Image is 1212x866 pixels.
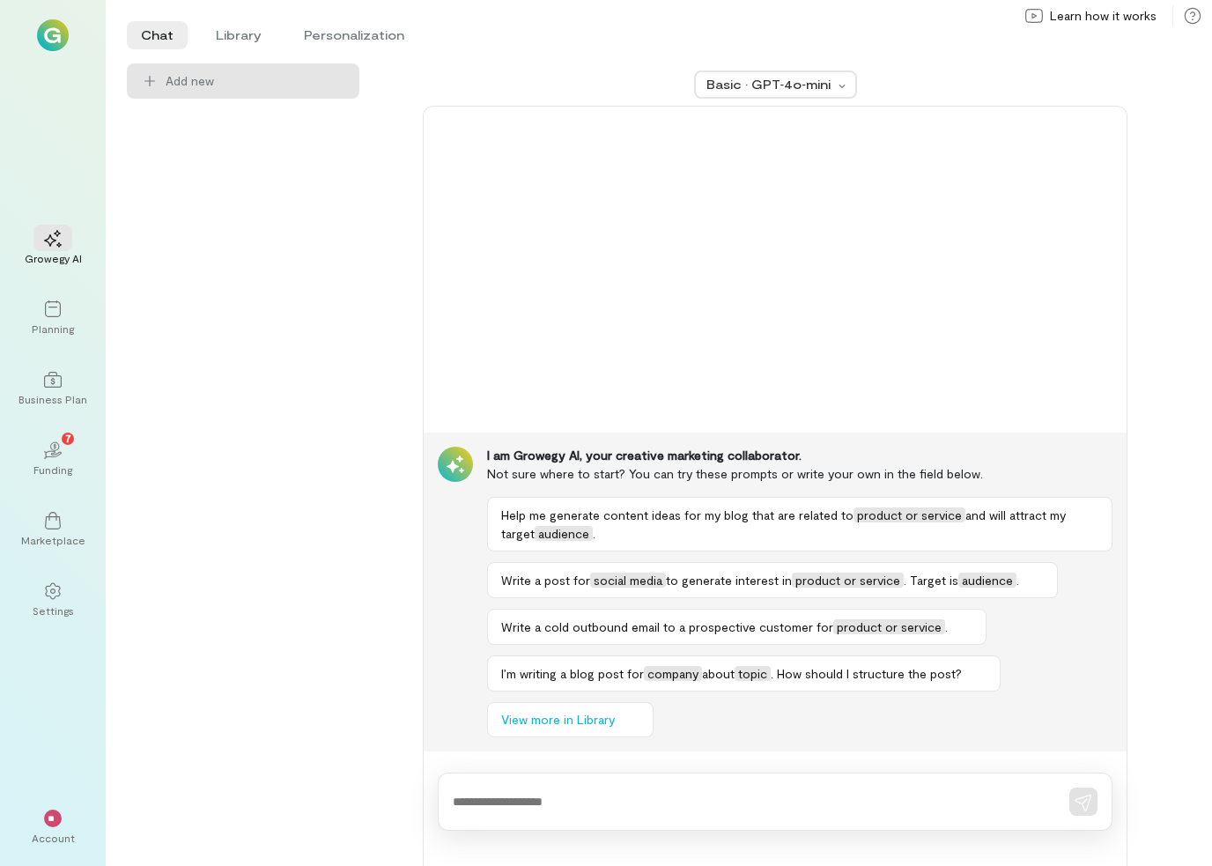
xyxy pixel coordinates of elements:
[21,427,85,491] a: Funding
[702,666,735,681] span: about
[593,526,595,541] span: .
[535,526,593,541] span: audience
[290,21,418,49] li: Personalization
[904,573,958,588] span: . Target is
[65,430,71,446] span: 7
[21,357,85,420] a: Business Plan
[21,498,85,561] a: Marketplace
[32,322,74,336] div: Planning
[854,507,965,522] span: product or service
[501,666,644,681] span: I’m writing a blog post for
[501,619,833,634] span: Write a cold outbound email to a prospective customer for
[501,573,590,588] span: Write a post for
[18,392,87,406] div: Business Plan
[33,463,72,477] div: Funding
[501,507,854,522] span: Help me generate content ideas for my blog that are related to
[792,573,904,588] span: product or service
[1016,573,1019,588] span: .
[644,666,702,681] span: company
[833,619,945,634] span: product or service
[487,562,1058,598] button: Write a post forsocial mediato generate interest inproduct or service. Target isaudience.
[487,497,1112,551] button: Help me generate content ideas for my blog that are related toproduct or serviceand will attract ...
[590,573,666,588] span: social media
[487,702,654,737] button: View more in Library
[487,655,1001,692] button: I’m writing a blog post forcompanyabouttopic. How should I structure the post?
[958,573,1016,588] span: audience
[771,666,962,681] span: . How should I structure the post?
[21,533,85,547] div: Marketplace
[945,619,948,634] span: .
[706,76,833,93] div: Basic · GPT‑4o‑mini
[487,447,1112,464] div: I am Growegy AI, your creative marketing collaborator.
[487,464,1112,483] div: Not sure where to start? You can try these prompts or write your own in the field below.
[127,21,188,49] li: Chat
[21,216,85,279] a: Growegy AI
[21,286,85,350] a: Planning
[1050,7,1157,25] span: Learn how it works
[202,21,276,49] li: Library
[25,251,82,265] div: Growegy AI
[21,568,85,632] a: Settings
[32,831,75,845] div: Account
[487,609,987,645] button: Write a cold outbound email to a prospective customer forproduct or service.
[501,711,615,729] span: View more in Library
[735,666,771,681] span: topic
[666,573,792,588] span: to generate interest in
[166,72,345,90] span: Add new
[33,603,74,618] div: Settings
